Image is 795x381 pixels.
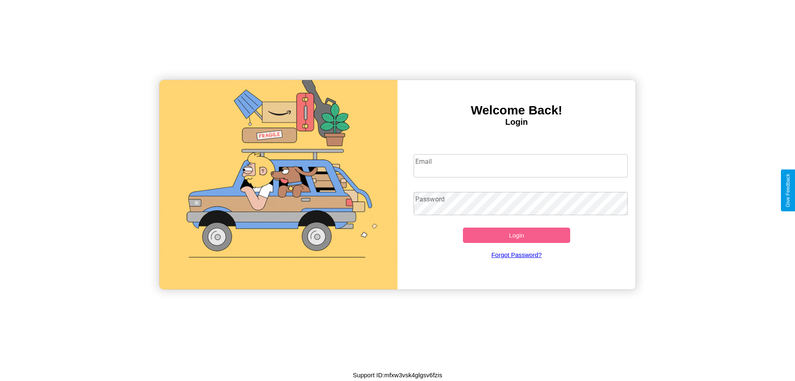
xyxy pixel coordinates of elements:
[397,117,636,127] h4: Login
[410,243,624,267] a: Forgot Password?
[785,174,791,207] div: Give Feedback
[353,369,442,381] p: Support ID: mfxw3vsk4glgsv6fzis
[463,228,570,243] button: Login
[397,103,636,117] h3: Welcome Back!
[159,80,397,289] img: gif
